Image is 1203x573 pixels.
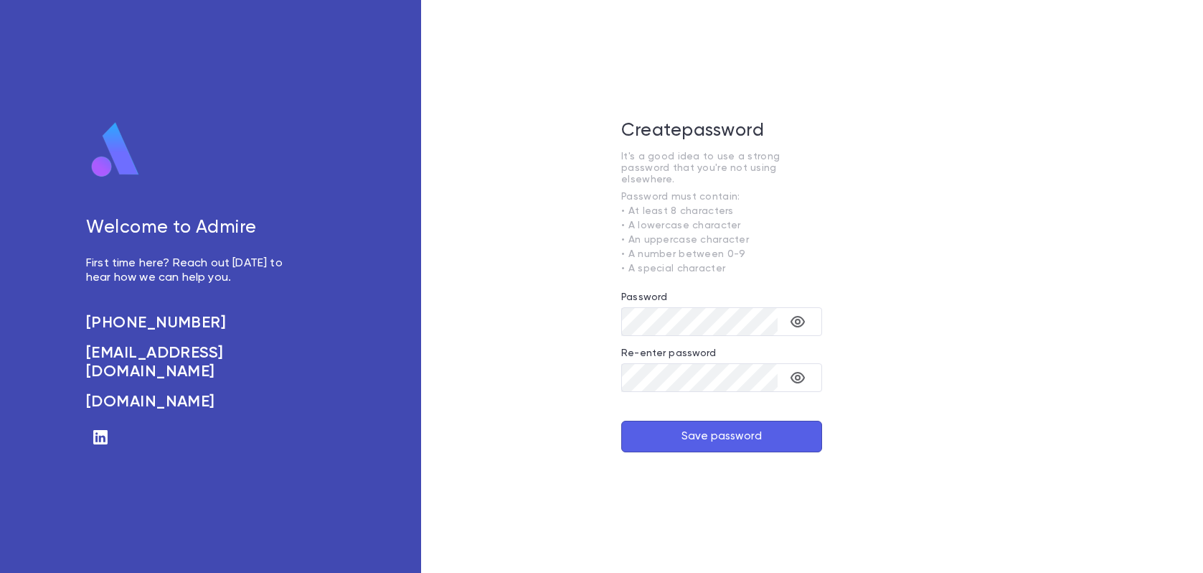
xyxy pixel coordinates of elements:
p: • At least 8 characters [621,205,822,217]
button: Save password [621,421,822,452]
a: [EMAIL_ADDRESS][DOMAIN_NAME] [86,344,298,381]
h5: Welcome to Admire [86,218,298,239]
p: First time here? Reach out [DATE] to hear how we can help you. [86,256,298,285]
button: toggle password visibility [783,363,812,392]
p: • An uppercase character [621,234,822,246]
label: Re-enter password [621,348,716,359]
h5: Create password [621,121,822,142]
p: • A special character [621,263,822,274]
a: [PHONE_NUMBER] [86,314,298,332]
p: Password must contain: [621,191,822,202]
p: • A lowercase character [621,220,822,231]
a: [DOMAIN_NAME] [86,393,298,411]
img: logo [86,121,145,179]
p: It's a good idea to use a strong password that you're not using elsewhere. [621,151,822,185]
button: toggle password visibility [783,307,812,336]
label: Password [621,292,667,303]
p: • A number between 0-9 [621,248,822,260]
